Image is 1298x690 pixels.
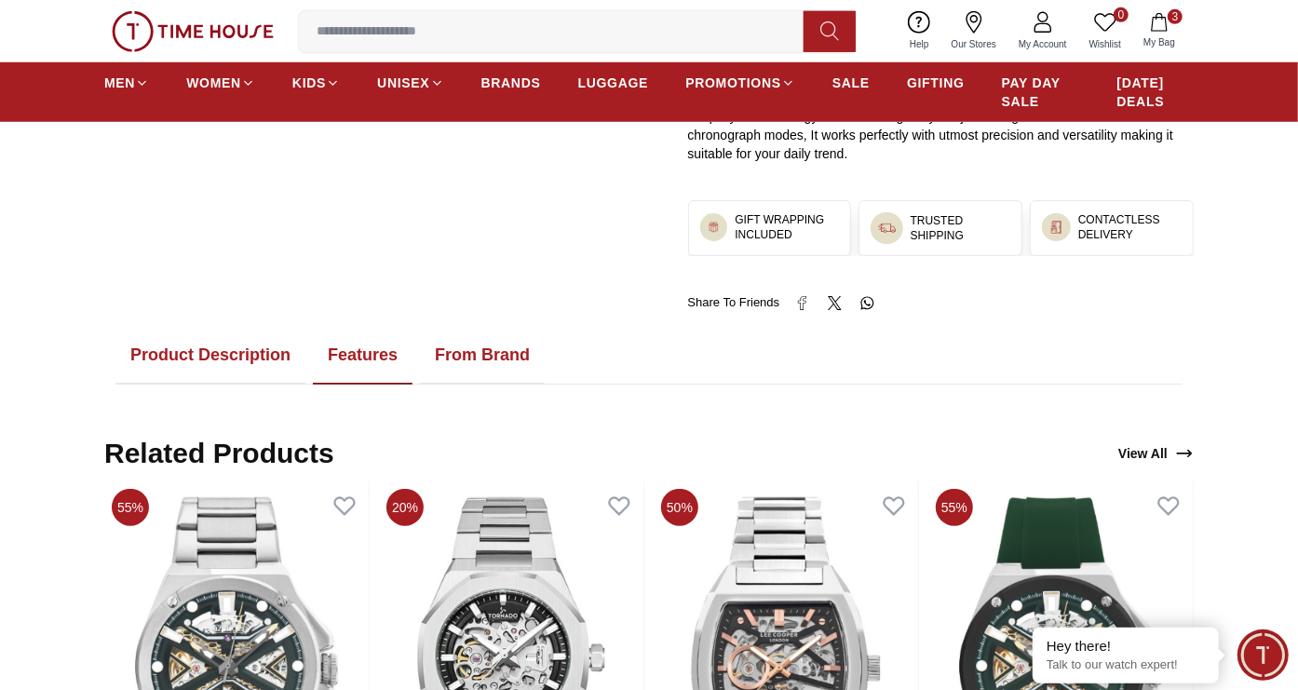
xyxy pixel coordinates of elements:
[944,37,1004,51] span: Our Stores
[1117,66,1194,118] a: [DATE] DEALS
[1118,444,1194,463] div: View All
[1047,637,1205,656] div: Hey there!
[907,74,965,92] span: GIFTING
[899,7,940,55] a: Help
[688,293,780,312] span: Share To Friends
[313,327,412,385] button: Features
[1136,35,1183,49] span: My Bag
[1078,7,1132,55] a: 0Wishlist
[292,74,326,92] span: KIDS
[735,212,839,242] h3: GIFT WRAPPING INCLUDED
[420,327,545,385] button: From Brand
[1047,657,1205,673] p: Talk to our watch expert!
[1117,74,1194,111] span: [DATE] DEALS
[1114,7,1129,22] span: 0
[578,66,649,100] a: LUGGAGE
[186,74,241,92] span: WOMEN
[1082,37,1129,51] span: Wishlist
[104,74,135,92] span: MEN
[481,74,541,92] span: BRANDS
[1049,221,1063,235] img: ...
[481,66,541,100] a: BRANDS
[578,74,649,92] span: LUGGAGE
[186,66,255,100] a: WOMEN
[1132,9,1186,53] button: 3My Bag
[688,88,1195,163] div: Tornado watch is a contemporary timepiece specially designed exclusively for men's uniquely flair...
[377,74,429,92] span: UNISEX
[1011,37,1075,51] span: My Account
[708,221,721,234] img: ...
[685,74,781,92] span: PROMOTIONS
[292,66,340,100] a: KIDS
[1002,74,1080,111] span: PAY DAY SALE
[940,7,1007,55] a: Our Stores
[377,66,443,100] a: UNISEX
[936,489,973,526] span: 55%
[878,220,895,237] img: ...
[1237,629,1289,681] div: Chat Widget
[832,66,870,100] a: SALE
[661,489,698,526] span: 50%
[1168,9,1183,24] span: 3
[386,489,424,526] span: 20%
[832,74,870,92] span: SALE
[104,66,149,100] a: MEN
[112,11,274,52] img: ...
[1002,66,1080,118] a: PAY DAY SALE
[104,437,334,470] h2: Related Products
[907,66,965,100] a: GIFTING
[1078,212,1182,242] h3: CONTACTLESS DELIVERY
[685,66,795,100] a: PROMOTIONS
[911,213,1011,243] h3: TRUSTED SHIPPING
[112,489,149,526] span: 55%
[902,37,937,51] span: Help
[115,327,305,385] button: Product Description
[1115,440,1197,467] a: View All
